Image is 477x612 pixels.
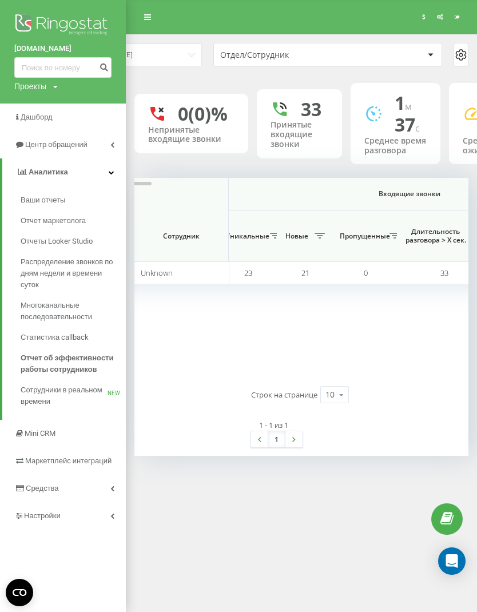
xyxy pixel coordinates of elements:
span: 21 [301,268,309,278]
span: Отчет об эффективности работы сотрудников [21,352,120,375]
span: Mini CRM [25,429,55,438]
span: Центр обращений [25,140,88,149]
a: Аналитика [2,158,126,186]
span: Аналитика [29,168,68,176]
div: Open Intercom Messenger [438,547,466,575]
span: Сотрудники в реальном времени [21,384,108,407]
a: Ваши отчеты [21,190,126,210]
span: 0 [364,268,368,278]
span: Отчеты Looker Studio [21,236,93,247]
span: м [405,100,412,113]
span: Пропущенные [340,232,386,241]
span: Ваши отчеты [21,194,65,206]
button: Open CMP widget [6,579,33,606]
a: [DOMAIN_NAME] [14,43,112,54]
div: Непринятые входящие звонки [148,125,234,145]
span: Дашборд [21,113,53,121]
input: Поиск по номеру [14,57,112,78]
span: Распределение звонков по дням недели и времени суток [21,256,120,291]
a: Отчеты Looker Studio [21,231,126,252]
a: Многоканальные последовательности [21,295,126,327]
span: c [415,122,420,134]
a: 1 [268,431,285,447]
div: Принятые входящие звонки [271,120,328,149]
span: Сотрудник [144,232,218,241]
div: 10 [325,389,335,400]
div: Отдел/Сотрудник [220,50,357,60]
span: Unknown [141,268,173,278]
span: Строк на странице [251,389,317,400]
span: Статистика callback [21,332,89,343]
span: Настройки [24,511,61,520]
a: Отчет маркетолога [21,210,126,231]
span: Средства [26,484,59,492]
span: 23 [244,268,252,278]
a: Распределение звонков по дням недели и времени суток [21,252,126,295]
a: Статистика callback [21,327,126,348]
img: Ringostat logo [14,11,112,40]
a: Отчет об эффективности работы сотрудников [21,348,126,380]
div: 0 (0)% [178,103,228,125]
div: Среднее время разговора [364,136,427,156]
span: Уникальные [225,232,267,241]
span: 33 [440,268,448,278]
span: Новые [283,232,311,241]
div: Проекты [14,81,46,92]
span: Маркетплейс интеграций [25,456,112,465]
span: 1 [395,90,412,115]
span: Длительность разговора > Х сек. [403,227,468,245]
span: 37 [395,112,420,137]
span: Многоканальные последовательности [21,300,120,323]
div: 1 - 1 из 1 [259,419,288,431]
div: 33 [301,98,321,120]
a: Сотрудники в реальном времениNEW [21,380,126,412]
span: Отчет маркетолога [21,215,86,226]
